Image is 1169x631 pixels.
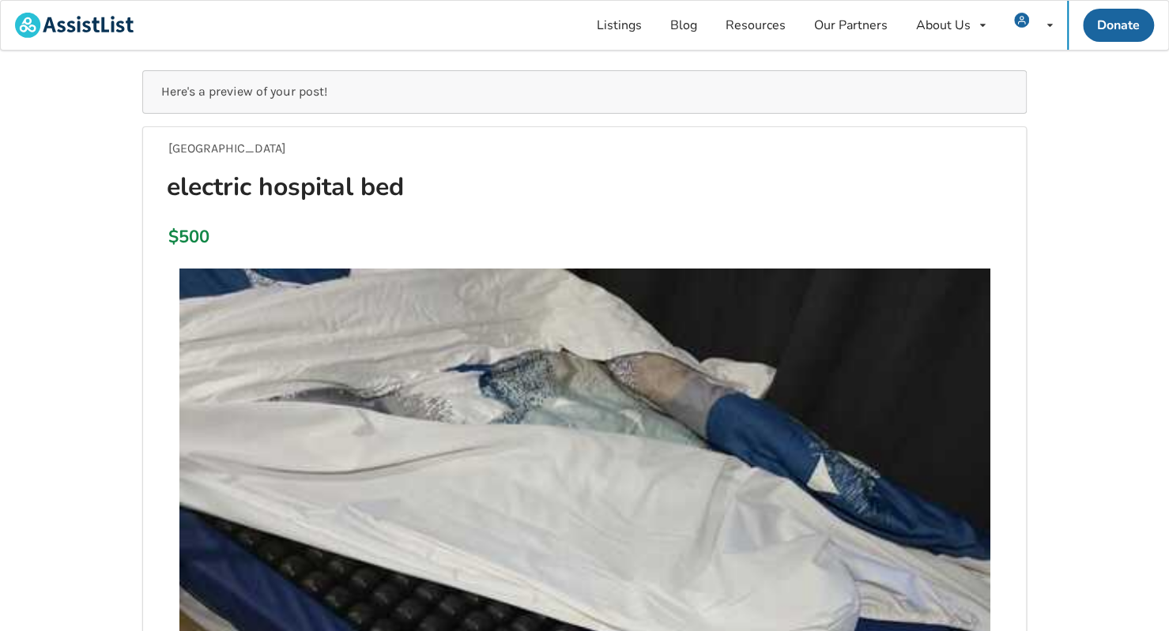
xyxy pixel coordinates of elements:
div: About Us [916,19,971,32]
a: Donate [1083,9,1154,42]
a: Resources [711,1,800,50]
h1: electric hospital bed [154,171,744,203]
a: Our Partners [800,1,902,50]
span: [GEOGRAPHIC_DATA] [168,141,286,156]
div: $500 [168,226,197,248]
img: assistlist-logo [15,13,134,38]
p: Here's a preview of your post! [161,83,1008,101]
a: Blog [656,1,711,50]
img: user icon [1014,13,1029,28]
a: Listings [583,1,656,50]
